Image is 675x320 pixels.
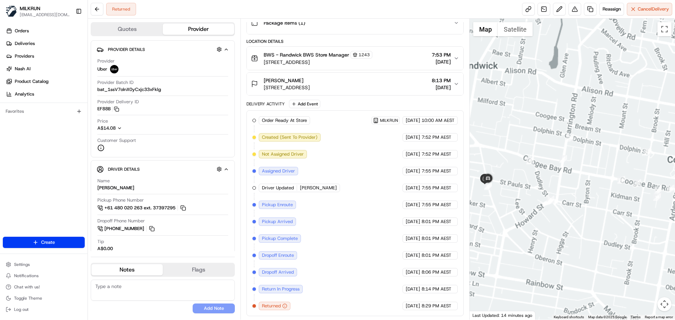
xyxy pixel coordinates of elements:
[3,106,85,117] div: Favorites
[41,239,55,246] span: Create
[97,118,108,124] span: Price
[97,86,161,93] span: bat_1ssV7olnX0yCxjc33xFklg
[91,264,163,275] button: Notes
[97,163,229,175] button: Driver Details
[262,117,307,124] span: Order Ready At Store
[262,269,294,275] span: Dropoff Arrived
[406,151,420,157] span: [DATE]
[422,235,451,242] span: 8:01 PM AEST
[3,260,85,269] button: Settings
[526,157,534,164] div: 3
[91,24,163,35] button: Quotes
[599,3,624,15] button: Reassign
[406,286,420,292] span: [DATE]
[97,204,187,212] a: +61 480 020 263 ext. 37397295
[422,117,455,124] span: 10:00 AM AEST
[15,53,34,59] span: Providers
[97,106,119,112] button: EF88B
[97,246,113,252] div: A$0.00
[643,148,651,156] div: 6
[14,284,40,290] span: Chat with us!
[104,226,144,232] span: [PHONE_NUMBER]
[3,25,88,37] a: Orders
[97,218,145,224] span: Dropoff Phone Number
[97,137,136,144] span: Customer Support
[422,168,451,174] span: 7:55 PM AEST
[108,47,145,52] span: Provider Details
[473,22,498,36] button: Show street map
[15,40,35,47] span: Deliveries
[97,178,110,184] span: Name
[559,155,567,163] div: 2
[3,305,85,314] button: Log out
[97,44,229,55] button: Provider Details
[262,202,293,208] span: Pickup Enroute
[422,185,451,191] span: 7:55 PM AEST
[97,197,144,203] span: Pickup Phone Number
[262,218,293,225] span: Pickup Arrived
[3,51,88,62] a: Providers
[657,22,671,36] button: Toggle fullscreen view
[97,58,115,64] span: Provider
[97,125,159,131] button: A$14.08
[262,303,281,309] span: Returned
[97,239,104,245] span: Tip
[3,237,85,248] button: Create
[15,78,49,85] span: Product Catalog
[432,58,451,65] span: [DATE]
[3,282,85,292] button: Chat with us!
[97,66,107,72] span: Uber
[422,218,451,225] span: 8:01 PM AEST
[422,269,451,275] span: 8:06 PM AEST
[603,6,621,12] span: Reassign
[14,273,39,279] span: Notifications
[3,76,88,87] a: Product Catalog
[264,51,349,58] span: BWS - Randwick BWS Store Manager
[422,202,451,208] span: 7:55 PM AEST
[406,134,420,141] span: [DATE]
[14,262,30,267] span: Settings
[422,286,451,292] span: 8:14 PM AEST
[432,77,451,84] span: 8:13 PM
[645,315,673,319] a: Report a map error
[422,252,451,259] span: 8:01 PM AEST
[470,311,535,320] div: Last Updated: 14 minutes ago
[380,118,398,123] span: MILKRUN
[246,101,285,107] div: Delivery Activity
[422,303,451,309] span: 8:29 PM AEST
[406,168,420,174] span: [DATE]
[262,185,294,191] span: Driver Updated
[3,63,88,74] a: Nash AI
[14,295,42,301] span: Toggle Theme
[262,168,295,174] span: Assigned Driver
[3,38,88,49] a: Deliveries
[657,297,671,311] button: Map camera controls
[15,28,29,34] span: Orders
[97,99,139,105] span: Provider Delivery ID
[110,65,118,73] img: uber-new-logo.jpeg
[97,79,134,86] span: Provider Batch ID
[566,134,574,142] div: 1
[14,307,28,312] span: Log out
[264,77,303,84] span: [PERSON_NAME]
[264,84,310,91] span: [STREET_ADDRESS]
[588,315,626,319] span: Map data ©2025 Google
[471,311,495,320] img: Google
[432,84,451,91] span: [DATE]
[97,225,156,233] button: [PHONE_NUMBER]
[406,235,420,242] span: [DATE]
[631,315,641,319] a: Terms (opens in new tab)
[262,151,304,157] span: Not Assigned Driver
[97,185,134,191] div: [PERSON_NAME]
[3,271,85,281] button: Notifications
[422,151,451,157] span: 7:52 PM AEST
[432,51,451,58] span: 7:53 PM
[422,134,451,141] span: 7:52 PM AEST
[634,179,641,187] div: 12
[406,117,420,124] span: [DATE]
[104,205,175,211] span: +61 480 020 263 ext. 37397295
[262,286,300,292] span: Return In Progress
[20,5,40,12] button: MILKRUN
